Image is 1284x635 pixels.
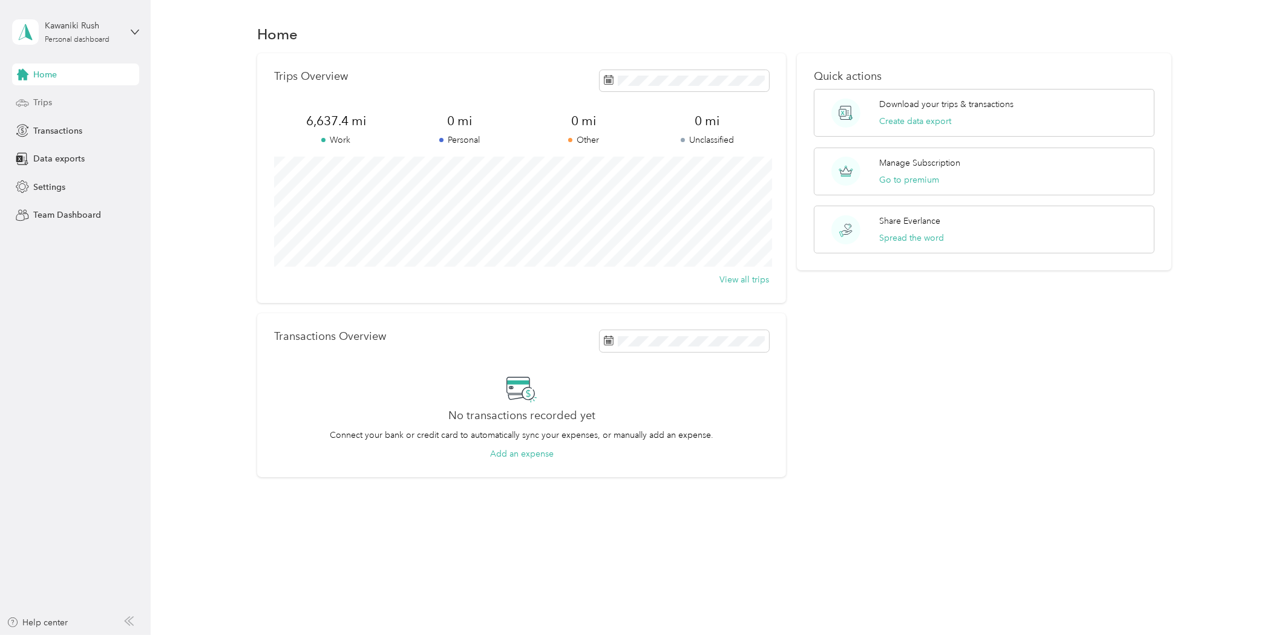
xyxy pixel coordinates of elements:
p: Download your trips & transactions [879,98,1014,111]
p: Share Everlance [879,215,940,227]
button: Help center [7,616,68,629]
span: 0 mi [398,112,522,129]
span: 0 mi [522,112,646,129]
span: Data exports [33,152,85,165]
button: Spread the word [879,232,944,244]
span: Transactions [33,125,82,137]
span: Trips [33,96,52,109]
p: Personal [398,134,522,146]
p: Work [274,134,398,146]
iframe: Everlance-gr Chat Button Frame [1216,567,1284,635]
p: Trips Overview [274,70,348,83]
h2: No transactions recorded yet [448,409,595,422]
p: Manage Subscription [879,157,960,169]
p: Unclassified [646,134,770,146]
div: Kawaniki Rush [45,19,120,32]
p: Connect your bank or credit card to automatically sync your expenses, or manually add an expense. [330,429,713,441]
span: 6,637.4 mi [274,112,398,129]
h1: Home [257,28,298,41]
span: Settings [33,181,65,194]
button: Go to premium [879,174,939,186]
span: Team Dashboard [33,209,101,221]
div: Personal dashboard [45,36,110,44]
p: Transactions Overview [274,330,386,343]
span: Home [33,68,57,81]
button: Add an expense [490,448,554,460]
p: Other [522,134,646,146]
button: Create data export [879,115,951,128]
p: Quick actions [814,70,1155,83]
span: 0 mi [646,112,770,129]
button: View all trips [719,273,769,286]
